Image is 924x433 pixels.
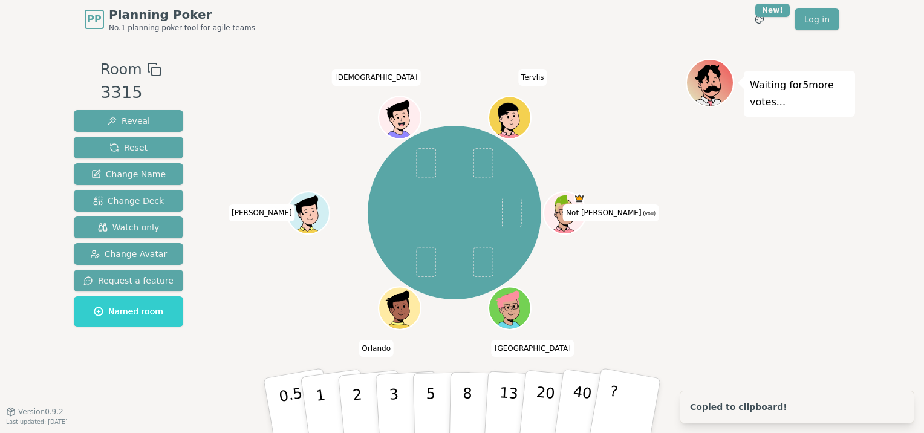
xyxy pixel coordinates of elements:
button: Reveal [74,110,183,132]
span: Change Deck [93,195,164,207]
button: Change Name [74,163,183,185]
div: New! [755,4,790,17]
button: Named room [74,296,183,327]
span: Click to change your name [492,340,574,357]
span: Watch only [98,221,160,233]
div: 3315 [100,80,161,105]
button: Request a feature [74,270,183,291]
span: Click to change your name [229,204,295,221]
p: Waiting for 5 more votes... [750,77,849,111]
span: Change Name [91,168,166,180]
span: No.1 planning poker tool for agile teams [109,23,255,33]
span: Not Shaun is the host [574,193,585,204]
button: Change Avatar [74,243,183,265]
button: New! [749,8,770,30]
span: Last updated: [DATE] [6,418,68,425]
span: Change Avatar [90,248,168,260]
button: Click to change your avatar [545,193,585,233]
a: PPPlanning PokerNo.1 planning poker tool for agile teams [85,6,255,33]
span: Click to change your name [518,69,547,86]
span: Reveal [107,115,150,127]
button: Reset [74,137,183,158]
span: Click to change your name [332,69,420,86]
span: Request a feature [83,275,174,287]
span: Named room [94,305,163,317]
span: Planning Poker [109,6,255,23]
span: Room [100,59,142,80]
a: Log in [795,8,839,30]
div: Copied to clipboard! [690,401,787,413]
button: Watch only [74,217,183,238]
span: Click to change your name [563,204,659,221]
span: Reset [109,142,148,154]
button: Change Deck [74,190,183,212]
span: (you) [642,211,656,217]
span: PP [87,12,101,27]
span: Click to change your name [359,340,394,357]
button: Version0.9.2 [6,407,63,417]
span: Version 0.9.2 [18,407,63,417]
